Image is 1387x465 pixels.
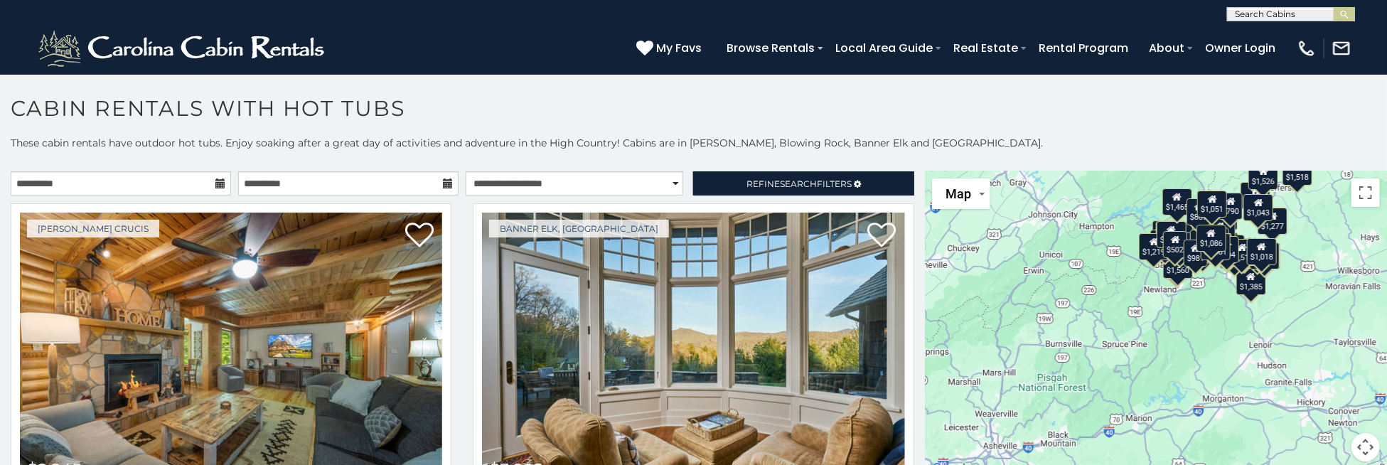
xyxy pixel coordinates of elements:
div: $1,330 [1156,221,1186,248]
a: Add to favorites [405,221,434,251]
a: Browse Rentals [719,36,822,60]
div: $1,277 [1258,208,1287,235]
button: Change map style [932,178,990,209]
div: $1,526 [1248,163,1278,190]
span: Map [946,186,972,201]
div: $1,051 [1197,191,1227,218]
img: White-1-2.png [36,27,331,70]
a: RefineSearchFilters [693,171,914,196]
span: Refine Filters [746,178,852,189]
div: $1,518 [1282,159,1312,186]
button: Toggle fullscreen view [1351,178,1380,207]
div: $1,560 [1163,252,1193,279]
div: $790 [1219,193,1243,220]
a: Local Area Guide [828,36,940,60]
div: $1,512 [1227,239,1257,266]
div: $1,219 [1139,233,1169,260]
a: My Favs [636,39,705,58]
a: Banner Elk, [GEOGRAPHIC_DATA] [489,220,669,237]
div: $1,081 [1201,233,1231,260]
div: $1,217 [1251,242,1280,269]
div: $804 [1215,236,1239,263]
a: Owner Login [1198,36,1282,60]
img: mail-regular-white.png [1332,38,1351,58]
span: My Favs [656,39,702,57]
div: $1,043 [1243,194,1273,221]
div: $867 [1187,198,1211,225]
div: $1,018 [1246,238,1276,265]
span: Search [780,178,817,189]
a: Add to favorites [868,221,896,251]
a: About [1142,36,1191,60]
div: $1,086 [1196,225,1226,252]
button: Map camera controls [1351,433,1380,461]
img: phone-regular-white.png [1297,38,1317,58]
div: $981 [1184,240,1208,267]
div: $1,669 [1206,218,1236,245]
a: [PERSON_NAME] Crucis [27,220,159,237]
div: $1,385 [1236,268,1266,295]
a: Rental Program [1032,36,1135,60]
a: Real Estate [946,36,1025,60]
div: $1,465 [1162,188,1192,215]
div: $502 [1163,231,1187,258]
